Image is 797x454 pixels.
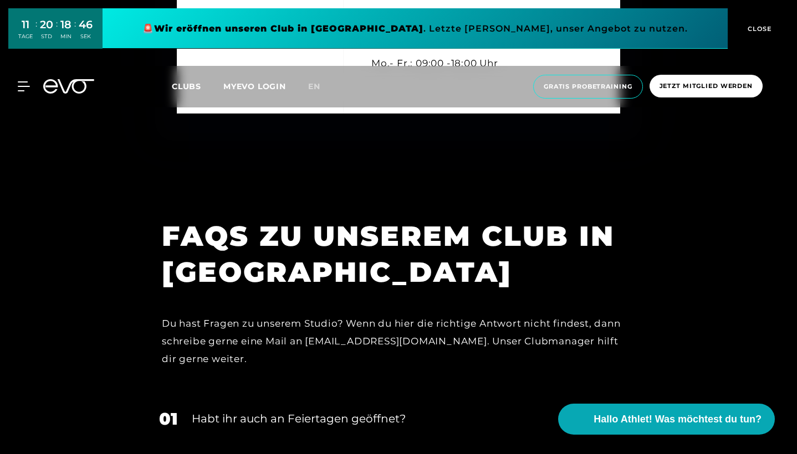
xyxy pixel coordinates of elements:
[660,81,753,91] span: Jetzt Mitglied werden
[74,18,76,47] div: :
[594,412,762,427] span: Hallo Athlet! Was möchtest du tun?
[40,17,53,33] div: 20
[162,218,621,290] h1: FAQS ZU UNSEREM CLUB IN [GEOGRAPHIC_DATA]
[728,8,789,49] button: CLOSE
[308,80,334,93] a: en
[223,81,286,91] a: MYEVO LOGIN
[530,75,646,99] a: Gratis Probetraining
[544,82,632,91] span: Gratis Probetraining
[18,33,33,40] div: TAGE
[79,17,93,33] div: 46
[308,81,320,91] span: en
[646,75,766,99] a: Jetzt Mitglied werden
[18,17,33,33] div: 11
[60,17,71,33] div: 18
[40,33,53,40] div: STD
[79,33,93,40] div: SEK
[172,81,201,91] span: Clubs
[162,314,621,368] div: Du hast Fragen zu unserem Studio? Wenn du hier die richtige Antwort nicht findest, dann schreibe ...
[745,24,772,34] span: CLOSE
[56,18,58,47] div: :
[192,410,617,427] div: Habt ihr auch an Feiertagen geöffnet?
[159,406,178,431] div: 01
[172,81,223,91] a: Clubs
[558,404,775,435] button: Hallo Athlet! Was möchtest du tun?
[35,18,37,47] div: :
[60,33,71,40] div: MIN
